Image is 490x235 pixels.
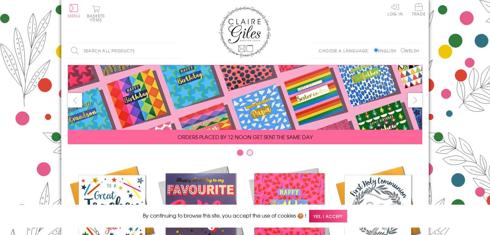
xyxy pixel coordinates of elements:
img: Claire Giles Greetings Cards [219,6,271,57]
button: Basket0 items [87,5,105,22]
label: English [374,48,399,54]
label: Welsh [401,48,419,54]
button: Carousel Page 1 (Current Slide) [237,149,243,156]
span: Trade [412,3,426,16]
a: Log In [387,3,403,16]
div: Carousel Pagination [68,149,422,159]
p: Choose a language: [319,48,373,54]
a: Trade [412,3,426,17]
button: Menu [68,4,80,18]
input: English [374,48,378,52]
input: Search all products [68,44,181,58]
span: Menu [68,13,80,19]
button: Carousel Page 2 [247,149,253,156]
input: Welsh [401,48,405,52]
button: next [408,93,422,107]
button: prev [68,93,82,107]
span: ORDERS PLACED BY 12 NOON GET SENT THE SAME DAY [178,133,313,141]
span: 0 items [90,13,105,23]
input: Search [174,44,181,58]
span: Yes, I accept [309,210,347,222]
